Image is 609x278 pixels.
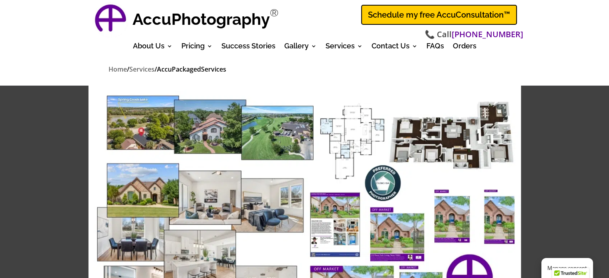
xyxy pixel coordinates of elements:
sup: Registered Trademark [270,7,279,19]
span: / [155,65,157,74]
a: Schedule my free AccuConsultation™ [361,5,517,25]
a: Home [109,65,127,74]
a: Services [326,43,363,52]
a: About Us [133,43,173,52]
a: Contact Us [372,43,418,52]
strong: AccuPhotography [133,10,270,28]
nav: breadcrumbs [109,64,501,75]
button: Manage consent [541,258,593,278]
span: / [127,65,129,74]
span: 📞 Call [425,29,523,40]
a: Services [129,65,155,74]
a: FAQs [426,43,444,52]
a: Pricing [181,43,213,52]
a: AccuPhotography Logo - Professional Real Estate Photography and Media Services in Dallas, Texas [92,2,129,38]
span: AccuPackagedServices [157,65,226,74]
a: [PHONE_NUMBER] [452,29,523,40]
a: Gallery [284,43,317,52]
img: AccuPhotography [92,2,129,38]
a: Orders [453,43,476,52]
a: Success Stories [221,43,275,52]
